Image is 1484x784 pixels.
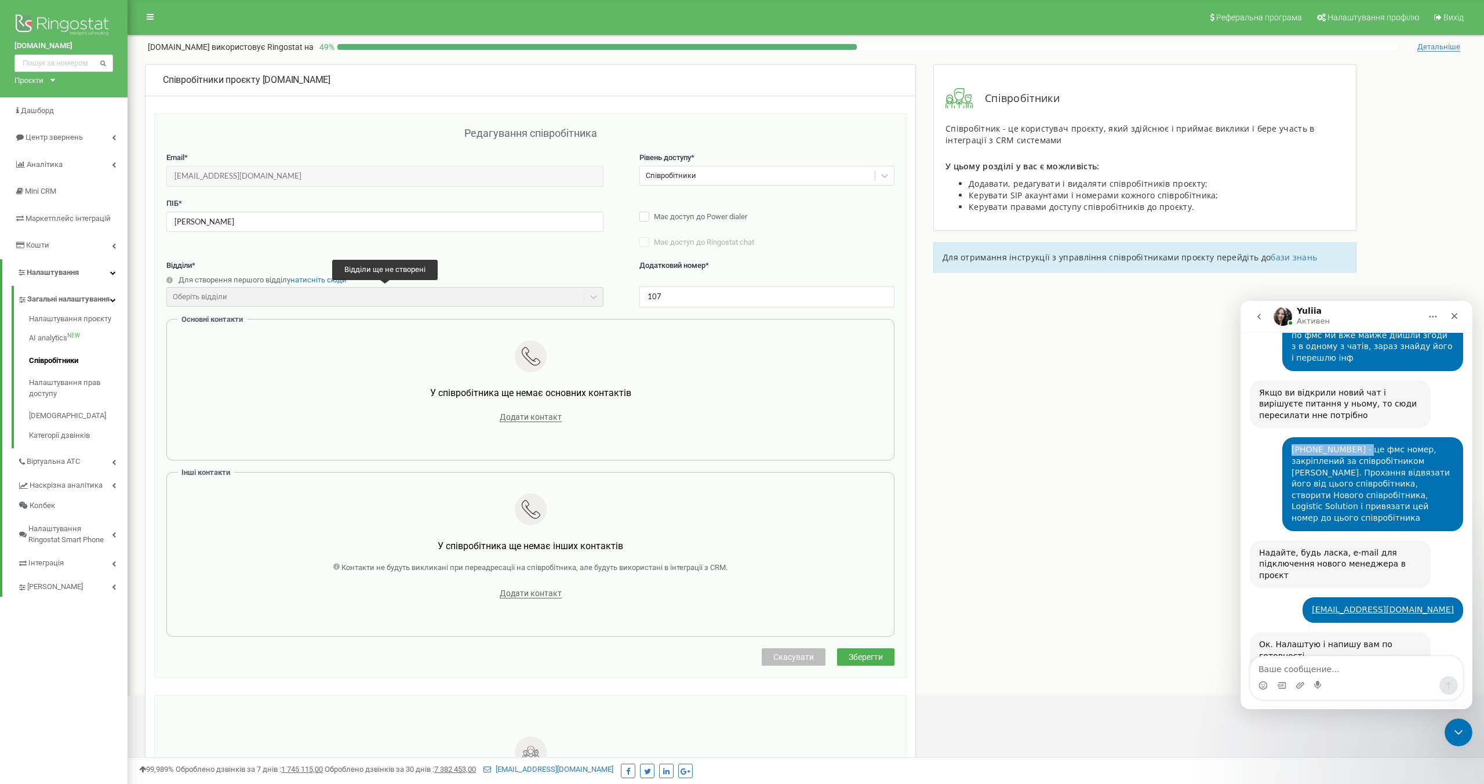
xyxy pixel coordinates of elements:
div: [DOMAIN_NAME] [163,74,898,87]
span: Керувати правами доступу співробітників до проєкту. [969,201,1194,212]
span: ПІБ [166,199,179,208]
span: Вихід [1443,13,1464,22]
span: Налаштування профілю [1327,13,1419,22]
input: Введіть ПІБ [166,212,603,232]
span: Має доступ до Power dialer [654,212,747,221]
span: [PERSON_NAME] [27,582,83,593]
span: Налаштування Ringostat Smart Phone [28,524,112,545]
span: Налаштування [27,268,79,277]
a: Колбек [17,496,128,516]
a: Загальні налаштування [17,286,128,310]
a: [DEMOGRAPHIC_DATA] [29,405,128,427]
img: Ringostat logo [14,12,113,41]
span: Оброблено дзвінків за 30 днів : [325,765,476,774]
span: Має доступ до Ringostat chat [654,238,754,246]
span: Маркетплейс інтеграцій [26,214,111,223]
a: Налаштування Ringostat Smart Phone [17,516,128,550]
span: Інші контакти [181,468,230,477]
span: Контакти не будуть викликані при переадресації на співробітника, але будуть використані в інтегра... [341,563,728,572]
button: Зберегти [837,648,894,666]
a: [DOMAIN_NAME] [14,41,113,52]
span: використовує Ringostat на [212,42,314,52]
span: Скасувати [773,652,814,662]
span: Для отримання інструкції з управління співробітниками проєкту перейдіть до [943,252,1271,263]
span: Додати контакт [500,589,562,598]
span: Віртуальна АТС [27,456,80,467]
a: [PERSON_NAME] [17,574,128,597]
span: Кошти [26,241,49,249]
a: AI analyticsNEW [29,327,128,350]
span: Реферальна програма [1216,13,1302,22]
span: Рівень доступу [639,153,691,162]
span: Детальніше [1417,42,1460,52]
span: Співробітники [973,91,1060,106]
span: Для створення першого відділу [179,275,290,284]
span: У співробітника ще немає інших контактів [438,540,623,551]
span: Центр звернень [26,133,83,141]
span: Інтеграція [28,558,64,569]
a: бази знань [1271,252,1317,263]
a: Налаштування проєкту [29,314,128,328]
button: Скасувати [762,648,825,666]
span: Email [166,153,184,162]
u: 1 745 115,00 [281,765,323,774]
span: Аналiтика [27,160,63,169]
span: Загальні налаштування [27,294,110,305]
span: Додатковий номер [639,261,705,270]
a: [EMAIL_ADDRESS][DOMAIN_NAME] [483,765,613,774]
iframe: Intercom live chat [1445,718,1472,746]
iframe: Intercom live chat [1241,301,1472,709]
input: Пошук за номером [14,55,113,72]
span: Основні контакти [181,315,243,324]
a: Наскрізна аналітика [17,472,128,496]
u: 7 382 453,00 [434,765,476,774]
a: Співробітники [29,350,128,372]
span: Співробітник - це користувач проєкту, який здійснює і приймає виклики і бере участь в інтеграції ... [945,123,1315,146]
span: Редагування співробітника [464,127,597,139]
a: Налаштування прав доступу [29,372,128,405]
span: Співробітники проєкту [163,74,260,85]
span: Дашборд [21,106,54,115]
span: 99,989% [139,765,174,774]
a: Інтеграція [17,550,128,574]
a: натисніть сюди [290,275,347,284]
span: Наскрізна аналітика [30,480,103,491]
div: Проєкти [14,75,43,86]
div: Співробітники [646,170,696,182]
span: У співробітника ще немає основних контактів [430,387,631,398]
span: Оброблено дзвінків за 7 днів : [176,765,323,774]
span: У цьому розділі у вас є можливість: [945,161,1100,172]
span: Mini CRM [25,187,56,195]
span: Колбек [30,500,55,511]
a: Віртуальна АТС [17,448,128,472]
